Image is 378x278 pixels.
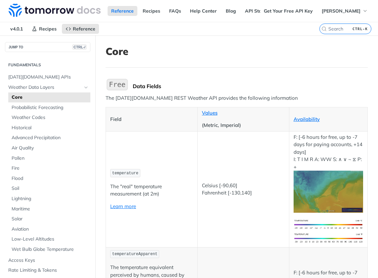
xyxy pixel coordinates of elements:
span: Pollen [12,155,89,162]
p: The [DATE][DOMAIN_NAME] REST Weather API provides the following information [106,94,368,102]
span: Fire [12,165,89,172]
span: Access Keys [8,257,89,264]
span: CTRL-/ [72,44,87,50]
p: (Metric, Imperial) [202,122,285,129]
span: Expand image [294,188,363,194]
a: Weather Data LayersHide subpages for Weather Data Layers [5,83,90,92]
span: Expand image [294,235,363,241]
p: Celsius [-90,60] Fahrenheit [-130,140] [202,182,285,197]
span: Soil [12,185,89,192]
span: Weather Codes [12,114,89,121]
span: Low-Level Altitudes [12,236,89,243]
span: Air Quality [12,145,89,151]
span: v4.0.1 [7,24,26,34]
button: Hide subpages for Weather Data Layers [83,85,89,90]
a: Fire [8,163,90,173]
span: Advanced Precipitation [12,135,89,141]
img: temperature-si [294,218,363,231]
span: Probabilistic Forecasting [12,104,89,111]
a: Reference [62,24,99,34]
p: The "real" temperature measurement (at 2m) [110,183,193,198]
span: temperature [112,171,138,176]
a: Low-Level Altitudes [8,234,90,244]
span: Weather Data Layers [8,84,82,91]
a: Access Keys [5,255,90,265]
span: Solar [12,216,89,222]
kbd: CTRL-K [351,26,369,32]
a: Rate Limiting & Tokens [5,265,90,275]
a: Availability [294,116,320,122]
a: Lightning [8,194,90,204]
a: FAQs [165,6,185,16]
button: JUMP TOCTRL-/ [5,42,90,52]
a: Core [8,92,90,102]
a: Flood [8,174,90,184]
h2: Fundamentals [5,62,90,68]
a: Wet Bulb Globe Temperature [8,245,90,254]
a: Reference [108,6,137,16]
a: [DATE][DOMAIN_NAME] APIs [5,72,90,82]
a: Learn more [110,203,136,209]
a: Help Center [186,6,220,16]
img: temperature-us [294,231,363,245]
a: Pollen [8,153,90,163]
span: Reference [73,26,95,32]
span: Wet Bulb Globe Temperature [12,246,89,253]
span: temperatureApparent [112,252,158,256]
p: F: [-6 hours for free, up to -7 days for paying accounts, +14 days] I: T I M R A: WW S: ∧ ∨ ~ ⧖ P: + [294,134,363,213]
a: Values [202,110,217,116]
img: Tomorrow.io Weather API Docs [9,4,101,17]
a: Solar [8,214,90,224]
span: Maritime [12,206,89,212]
button: [PERSON_NAME] [318,6,371,16]
span: Historical [12,125,89,131]
span: Rate Limiting & Tokens [8,267,89,274]
span: [DATE][DOMAIN_NAME] APIs [8,74,89,81]
a: Maritime [8,204,90,214]
a: Advanced Precipitation [8,133,90,143]
span: Core [12,94,89,101]
a: Recipes [139,6,164,16]
p: Field [110,116,193,123]
span: Expand image [294,221,363,227]
a: Air Quality [8,143,90,153]
a: Aviation [8,224,90,234]
a: API Status [241,6,272,16]
a: Weather Codes [8,113,90,123]
span: Recipes [39,26,57,32]
a: Blog [222,6,240,16]
a: Recipes [28,24,60,34]
a: Historical [8,123,90,133]
span: [PERSON_NAME] [322,8,360,14]
span: Aviation [12,226,89,233]
span: Flood [12,175,89,182]
h1: Core [106,45,368,57]
a: Soil [8,184,90,194]
a: Get Your Free API Key [260,6,316,16]
svg: Search [321,26,327,31]
img: temperature [294,171,363,212]
div: Data Fields [133,83,368,89]
span: Lightning [12,195,89,202]
a: Probabilistic Forecasting [8,103,90,113]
